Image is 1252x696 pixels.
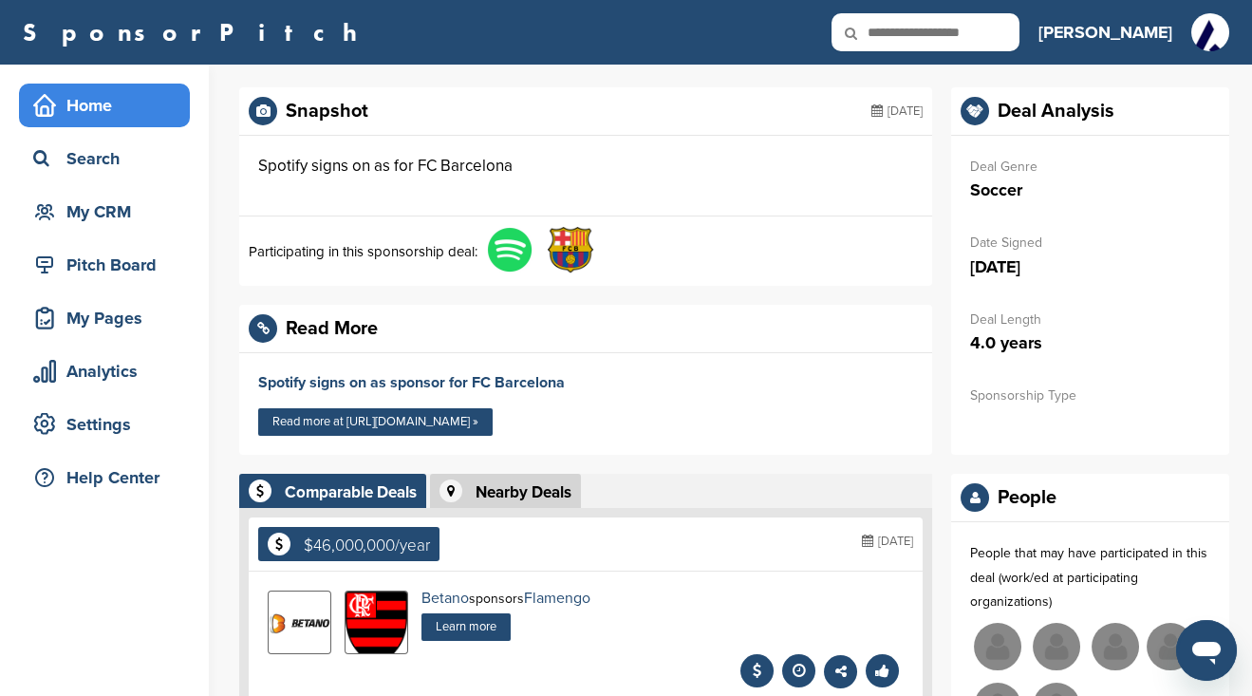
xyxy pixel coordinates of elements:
[871,97,923,125] div: [DATE]
[421,591,590,606] div: sponsors
[28,301,190,335] div: My Pages
[970,331,1210,355] p: 4.0 years
[1033,623,1080,670] img: Missing
[970,155,1210,179] p: Deal Genre
[286,102,368,121] div: Snapshot
[346,592,407,667] img: Data?1415807839
[304,537,430,554] div: $46,000,000/year
[970,384,1210,407] p: Sponsorship Type
[1147,623,1194,670] img: Missing
[28,461,190,495] div: Help Center
[19,456,190,499] a: Help Center
[28,248,190,282] div: Pitch Board
[970,231,1210,254] p: Date Signed
[421,589,469,608] a: Betano
[19,243,190,287] a: Pitch Board
[285,484,417,500] div: Comparable Deals
[28,407,190,442] div: Settings
[19,137,190,180] a: Search
[23,20,369,45] a: SponsorPitch
[421,613,511,641] a: Learn more
[970,179,1210,202] p: Soccer
[269,611,330,633] img: Betano
[19,349,190,393] a: Analytics
[28,354,190,388] div: Analytics
[19,84,190,127] a: Home
[19,190,190,234] a: My CRM
[970,255,1210,279] p: [DATE]
[1092,623,1139,670] img: Missing
[862,527,913,555] div: [DATE]
[258,408,493,436] a: Read more at [URL][DOMAIN_NAME] »
[1038,11,1172,53] a: [PERSON_NAME]
[19,296,190,340] a: My Pages
[1038,19,1172,46] h3: [PERSON_NAME]
[28,88,190,122] div: Home
[28,195,190,229] div: My CRM
[998,488,1056,507] div: People
[486,226,533,273] img: Vrpucdn2 400x400
[998,102,1114,121] div: Deal Analysis
[974,623,1021,670] img: Missing
[547,226,594,273] img: Open uri20141112 64162 1yeofb6?1415809477
[258,373,565,392] a: Spotify signs on as sponsor for FC Barcelona
[28,141,190,176] div: Search
[1176,620,1237,681] iframe: Button to launch messaging window
[970,308,1210,331] p: Deal Length
[476,484,571,500] div: Nearby Deals
[258,155,513,178] div: Spotify signs on as for FC Barcelona
[286,319,378,338] div: Read More
[19,403,190,446] a: Settings
[524,589,590,608] a: Flamengo
[970,541,1210,613] p: People that may have participated in this deal (work/ed at participating organizations)
[249,240,477,263] p: Participating in this sponsorship deal:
